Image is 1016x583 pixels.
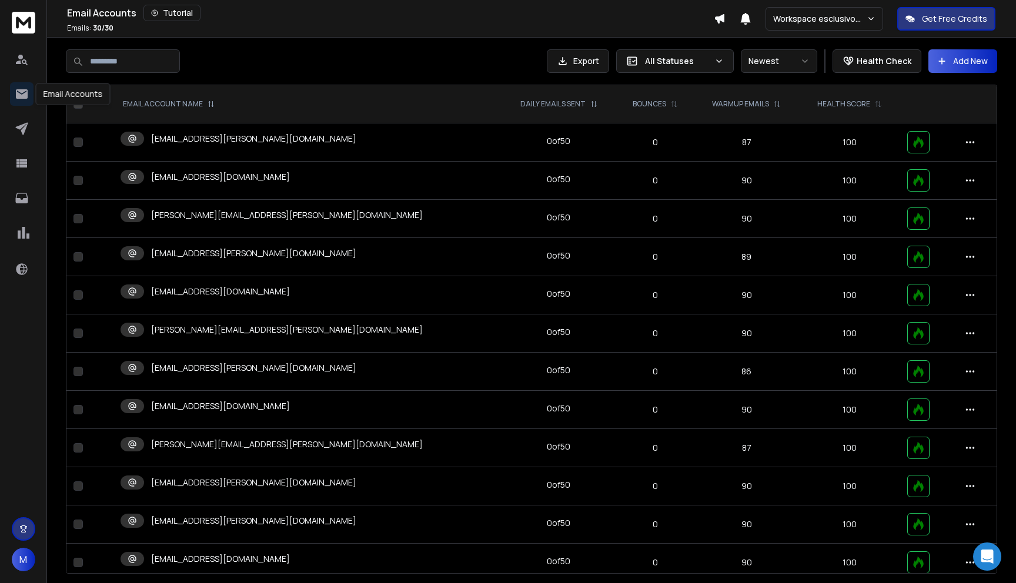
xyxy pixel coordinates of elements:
p: 0 [623,404,687,416]
p: [EMAIL_ADDRESS][PERSON_NAME][DOMAIN_NAME] [151,515,356,527]
td: 86 [694,353,800,391]
p: [EMAIL_ADDRESS][PERSON_NAME][DOMAIN_NAME] [151,362,356,374]
p: [PERSON_NAME][EMAIL_ADDRESS][PERSON_NAME][DOMAIN_NAME] [151,209,423,221]
span: 30 / 30 [93,23,113,33]
div: 0 of 50 [547,288,570,300]
p: 0 [623,289,687,301]
p: [EMAIL_ADDRESS][PERSON_NAME][DOMAIN_NAME] [151,247,356,259]
p: Workspace esclusivo upvizory [773,13,867,25]
td: 100 [800,391,900,429]
td: 100 [800,238,900,276]
p: [EMAIL_ADDRESS][DOMAIN_NAME] [151,171,290,183]
td: 90 [694,314,800,353]
p: DAILY EMAILS SENT [520,99,586,109]
td: 100 [800,200,900,238]
p: [EMAIL_ADDRESS][PERSON_NAME][DOMAIN_NAME] [151,477,356,488]
td: 100 [800,505,900,544]
p: 0 [623,327,687,339]
p: [EMAIL_ADDRESS][DOMAIN_NAME] [151,553,290,565]
div: 0 of 50 [547,135,570,147]
td: 90 [694,505,800,544]
td: 90 [694,162,800,200]
p: 0 [623,251,687,263]
p: 0 [623,442,687,454]
td: 90 [694,200,800,238]
td: 87 [694,429,800,467]
p: BOUNCES [633,99,666,109]
p: 0 [623,175,687,186]
button: Add New [928,49,997,73]
td: 87 [694,123,800,162]
p: Health Check [857,55,911,67]
div: 0 of 50 [547,173,570,185]
td: 90 [694,391,800,429]
p: [PERSON_NAME][EMAIL_ADDRESS][PERSON_NAME][DOMAIN_NAME] [151,324,423,336]
div: 0 of 50 [547,250,570,262]
p: HEALTH SCORE [817,99,870,109]
p: [EMAIL_ADDRESS][PERSON_NAME][DOMAIN_NAME] [151,133,356,145]
p: 0 [623,557,687,568]
div: Email Accounts [67,5,714,21]
button: M [12,548,35,571]
button: Newest [741,49,817,73]
p: WARMUP EMAILS [712,99,769,109]
td: 90 [694,544,800,582]
button: Tutorial [143,5,200,21]
p: [EMAIL_ADDRESS][DOMAIN_NAME] [151,400,290,412]
td: 100 [800,544,900,582]
button: Health Check [833,49,921,73]
div: 0 of 50 [547,212,570,223]
div: 0 of 50 [547,441,570,453]
div: 0 of 50 [547,364,570,376]
div: Email Accounts [36,83,111,105]
div: 0 of 50 [547,403,570,414]
p: [EMAIL_ADDRESS][DOMAIN_NAME] [151,286,290,297]
div: EMAIL ACCOUNT NAME [123,99,215,109]
td: 100 [800,276,900,314]
p: All Statuses [645,55,710,67]
div: 0 of 50 [547,326,570,338]
p: Get Free Credits [922,13,987,25]
p: 0 [623,518,687,530]
td: 90 [694,467,800,505]
td: 100 [800,353,900,391]
p: 0 [623,480,687,492]
div: 0 of 50 [547,517,570,529]
td: 100 [800,429,900,467]
p: Emails : [67,24,113,33]
td: 90 [694,276,800,314]
td: 100 [800,314,900,353]
td: 100 [800,467,900,505]
p: 0 [623,213,687,225]
button: Export [547,49,609,73]
button: Get Free Credits [897,7,995,31]
p: [PERSON_NAME][EMAIL_ADDRESS][PERSON_NAME][DOMAIN_NAME] [151,438,423,450]
p: 0 [623,366,687,377]
td: 89 [694,238,800,276]
div: 0 of 50 [547,555,570,567]
div: Open Intercom Messenger [973,542,1001,571]
td: 100 [800,123,900,162]
p: 0 [623,136,687,148]
td: 100 [800,162,900,200]
div: 0 of 50 [547,479,570,491]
